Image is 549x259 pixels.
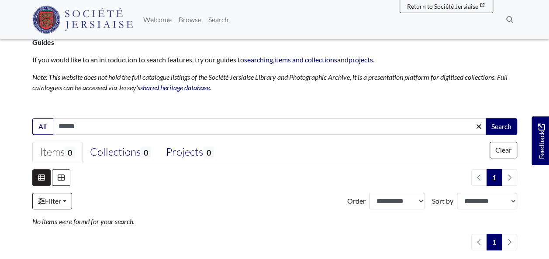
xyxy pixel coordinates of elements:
label: Sort by [432,196,453,206]
div: Items [40,146,75,159]
a: Search [205,11,232,28]
a: Société Jersiaise logo [32,3,133,36]
a: Browse [175,11,205,28]
nav: pagination [468,169,517,186]
input: Enter one or more search terms... [53,118,487,135]
a: shared heritage database [140,83,210,92]
div: Projects [166,146,214,159]
span: Feedback [536,124,546,159]
label: Order [347,196,366,206]
nav: pagination [468,234,517,250]
span: 0 [65,147,75,158]
span: 0 [141,147,151,158]
button: Clear [490,142,517,158]
li: Previous page [471,234,487,250]
a: searching [244,55,273,64]
em: Note: This website does not hold the full catalogue listings of the Société Jersiaise Library and... [32,73,508,92]
p: If you would like to an introduction to search features, try our guides to , and . [32,55,517,65]
a: Would you like to provide feedback? [532,116,549,165]
strong: Guides [32,38,54,46]
span: 0 [203,147,214,158]
em: No items were found for your search. [32,217,135,225]
span: Goto page 1 [487,169,502,186]
a: Welcome [140,11,175,28]
span: Return to Société Jersiaise [407,3,478,10]
a: projects [349,55,373,64]
a: items and collections [274,55,337,64]
span: Goto page 1 [487,234,502,250]
div: Collections [90,146,151,159]
button: All [32,118,53,135]
li: Previous page [471,169,487,186]
button: Search [486,118,517,135]
a: Filter [32,193,72,209]
img: Société Jersiaise [32,6,133,34]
